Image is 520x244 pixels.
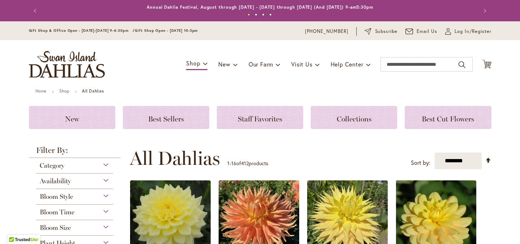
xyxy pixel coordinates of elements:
span: Visit Us [291,60,312,68]
span: 16 [231,160,236,167]
a: Staff Favorites [217,106,303,129]
button: Previous [29,4,43,18]
span: 412 [241,160,249,167]
a: New [29,106,115,129]
a: store logo [29,51,105,78]
span: Shop [186,59,200,67]
span: Best Cut Flowers [422,115,474,123]
a: Best Cut Flowers [405,106,491,129]
span: Log In/Register [455,28,491,35]
button: 1 of 4 [248,13,250,16]
a: Collections [311,106,397,129]
button: 4 of 4 [269,13,272,16]
span: Gift Shop Open - [DATE] 10-3pm [135,28,198,33]
span: Bloom Style [40,193,73,201]
span: New [65,115,79,123]
a: Home [35,88,47,94]
p: - of products [227,158,268,169]
span: Bloom Size [40,224,71,232]
span: Best Sellers [148,115,184,123]
a: [PHONE_NUMBER] [305,28,349,35]
span: Subscribe [375,28,398,35]
button: 2 of 4 [255,13,257,16]
a: Email Us [405,28,437,35]
a: Annual Dahlia Festival, August through [DATE] - [DATE] through [DATE] (And [DATE]) 9-am5:30pm [147,4,373,10]
span: Staff Favorites [238,115,282,123]
span: 1 [227,160,229,167]
label: Sort by: [411,156,430,170]
button: Next [477,4,491,18]
span: Gift Shop & Office Open - [DATE]-[DATE] 9-4:30pm / [29,28,135,33]
span: Category [40,162,64,170]
a: Shop [59,88,69,94]
span: Help Center [331,60,364,68]
span: Collections [337,115,371,123]
span: Email Us [417,28,437,35]
strong: All Dahlias [82,88,104,94]
a: Log In/Register [445,28,491,35]
button: 3 of 4 [262,13,265,16]
span: Our Farm [249,60,273,68]
span: New [218,60,230,68]
span: Bloom Time [40,208,74,216]
span: All Dahlias [130,147,220,169]
a: Best Sellers [123,106,209,129]
strong: Filter By: [29,146,121,158]
span: Availability [40,177,71,185]
a: Subscribe [365,28,397,35]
